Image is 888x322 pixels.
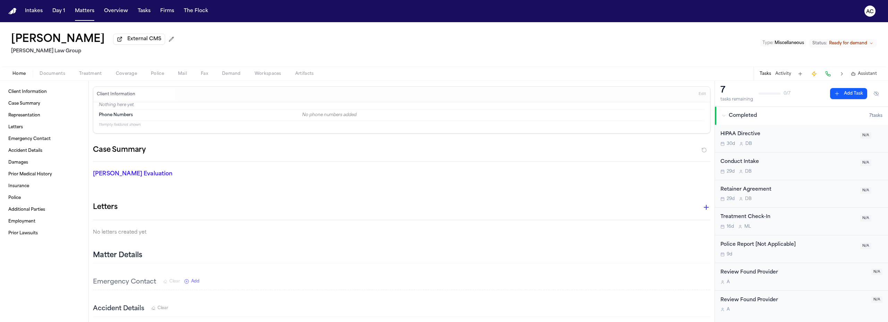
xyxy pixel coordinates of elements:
[715,153,888,180] div: Open task: Conduct Intake
[775,71,791,77] button: Activity
[93,228,710,237] p: No letters created yet
[812,41,827,46] span: Status:
[8,195,21,201] span: Police
[745,196,752,202] span: D B
[871,269,882,275] span: N/A
[255,71,281,77] span: Workspaces
[829,41,867,46] span: Ready for demand
[760,40,806,46] button: Edit Type: Miscellaneous
[302,112,705,118] div: No phone numbers added
[6,110,83,121] a: Representation
[715,235,888,263] div: Open task: Police Report [Not Applicable]
[181,5,211,17] a: The Flock
[720,269,867,277] div: Review Found Provider
[8,172,52,177] span: Prior Medical History
[113,34,165,45] button: External CMS
[169,279,180,284] span: Clear
[745,141,752,147] span: D B
[40,71,65,77] span: Documents
[6,192,83,203] a: Police
[715,125,888,153] div: Open task: HIPAA Directive
[295,71,314,77] span: Artifacts
[157,305,168,311] span: Clear
[127,36,161,43] span: External CMS
[93,170,293,178] p: [PERSON_NAME] Evaluation
[99,102,705,109] p: Nothing here yet.
[720,186,856,194] div: Retainer Agreement
[11,47,177,55] h2: [PERSON_NAME] Law Group
[727,279,730,285] span: A
[795,69,805,79] button: Add Task
[784,91,791,96] span: 0 / 7
[697,89,708,100] button: Edit
[715,291,888,318] div: Open task: Review Found Provider
[222,71,241,77] span: Demand
[6,216,83,227] a: Employment
[715,263,888,291] div: Open task: Review Found Provider
[860,132,871,139] span: N/A
[860,243,871,249] span: N/A
[8,136,51,142] span: Emergency Contact
[869,113,882,119] span: 7 task s
[6,157,83,168] a: Damages
[11,33,105,46] button: Edit matter name
[22,5,45,17] button: Intakes
[720,85,753,96] div: 7
[8,207,45,212] span: Additional Parties
[729,112,757,119] span: Completed
[727,169,735,174] span: 29d
[135,5,153,17] button: Tasks
[8,148,42,154] span: Accident Details
[72,5,97,17] button: Matters
[8,124,23,130] span: Letters
[727,224,734,229] span: 16d
[8,8,17,15] img: Finch Logo
[727,307,730,312] span: A
[760,71,771,77] button: Tasks
[99,112,133,118] span: Phone Numbers
[8,219,35,224] span: Employment
[745,169,752,174] span: D B
[6,204,83,215] a: Additional Parties
[720,158,856,166] div: Conduct Intake
[6,181,83,192] a: Insurance
[6,228,83,239] a: Prior Lawsuits
[163,279,180,284] button: Clear Emergency Contact
[720,130,856,138] div: HIPAA Directive
[720,241,856,249] div: Police Report [Not Applicable]
[699,92,706,97] span: Edit
[116,71,137,77] span: Coverage
[715,107,888,125] button: Completed7tasks
[178,71,187,77] span: Mail
[93,251,142,260] h2: Matter Details
[8,160,28,165] span: Damages
[8,8,17,15] a: Home
[727,252,732,257] span: 9d
[184,279,199,284] button: Add New
[762,41,774,45] span: Type :
[93,145,146,156] h2: Case Summary
[866,9,874,14] text: AC
[860,187,871,194] span: N/A
[12,71,26,77] span: Home
[870,88,882,99] button: Hide completed tasks (⌘⇧H)
[6,98,83,109] a: Case Summary
[50,5,68,17] a: Day 1
[79,71,102,77] span: Treatment
[6,145,83,156] a: Accident Details
[715,180,888,208] div: Open task: Retainer Agreement
[871,296,882,303] span: N/A
[830,88,867,99] button: Add Task
[93,304,144,314] h3: Accident Details
[744,224,751,229] span: M L
[6,169,83,180] a: Prior Medical History
[860,215,871,221] span: N/A
[8,113,40,118] span: Representation
[157,5,177,17] button: Firms
[775,41,804,45] span: Miscellaneous
[191,279,199,284] span: Add
[8,89,47,95] span: Client Information
[727,196,735,202] span: 29d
